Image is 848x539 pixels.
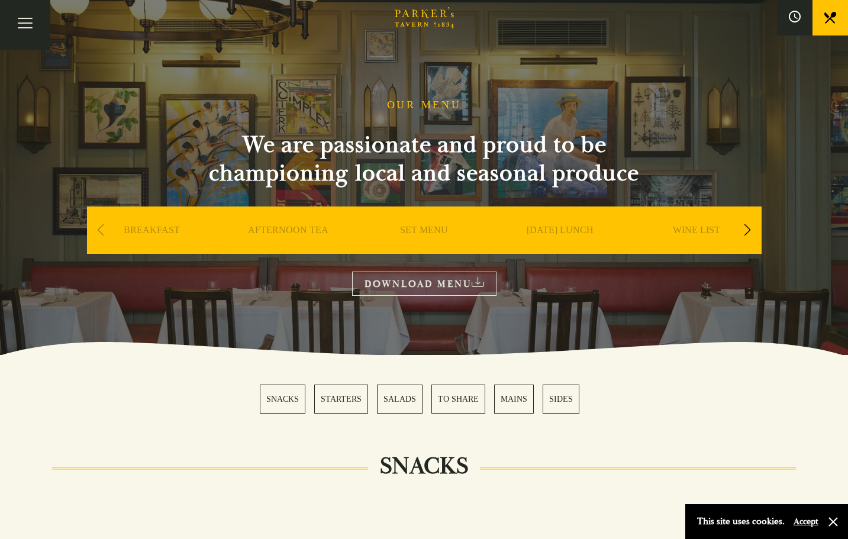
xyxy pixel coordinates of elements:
[352,272,496,296] a: DOWNLOAD MENU
[260,385,305,414] a: 1 / 6
[631,206,762,289] div: 5 / 9
[188,131,661,188] h2: We are passionate and proud to be championing local and seasonal produce
[431,385,485,414] a: 4 / 6
[673,224,720,272] a: WINE LIST
[543,385,579,414] a: 6 / 6
[223,206,353,289] div: 2 / 9
[377,385,423,414] a: 3 / 6
[495,206,625,289] div: 4 / 9
[794,516,818,527] button: Accept
[248,224,328,272] a: AFTERNOON TEA
[527,224,594,272] a: [DATE] LUNCH
[697,513,785,530] p: This site uses cookies.
[87,206,217,289] div: 1 / 9
[387,99,462,112] h1: OUR MENU
[740,217,756,243] div: Next slide
[124,224,180,272] a: BREAKFAST
[494,385,534,414] a: 5 / 6
[359,206,489,289] div: 3 / 9
[827,516,839,528] button: Close and accept
[93,217,109,243] div: Previous slide
[400,224,448,272] a: SET MENU
[314,385,368,414] a: 2 / 6
[368,452,480,480] h2: SNACKS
